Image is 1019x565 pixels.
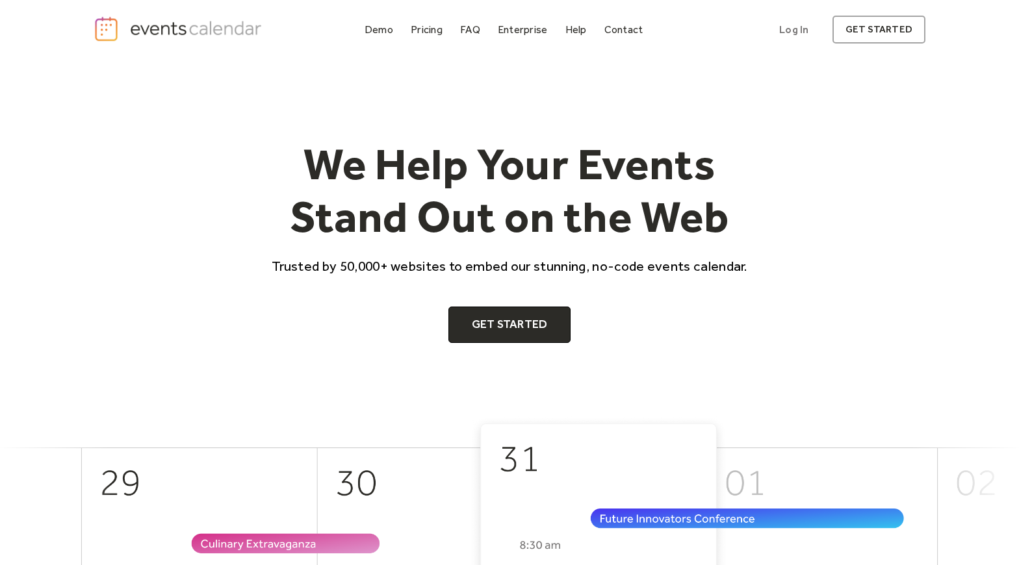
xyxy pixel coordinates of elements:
[455,21,485,38] a: FAQ
[493,21,552,38] a: Enterprise
[832,16,925,44] a: get started
[599,21,649,38] a: Contact
[359,21,398,38] a: Demo
[94,16,265,42] a: home
[260,257,759,275] p: Trusted by 50,000+ websites to embed our stunning, no-code events calendar.
[460,26,480,33] div: FAQ
[560,21,592,38] a: Help
[498,26,547,33] div: Enterprise
[411,26,443,33] div: Pricing
[766,16,821,44] a: Log In
[448,307,571,343] a: Get Started
[260,138,759,244] h1: We Help Your Events Stand Out on the Web
[406,21,448,38] a: Pricing
[565,26,587,33] div: Help
[604,26,643,33] div: Contact
[365,26,393,33] div: Demo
